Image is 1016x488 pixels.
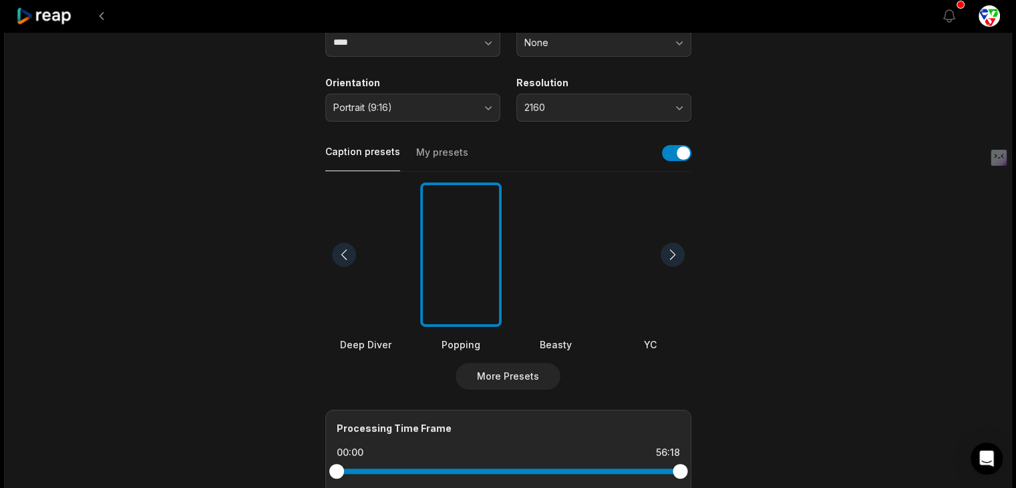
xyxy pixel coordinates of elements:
[971,443,1003,475] div: Open Intercom Messenger
[325,145,400,171] button: Caption presets
[516,77,691,89] label: Resolution
[325,338,407,352] div: Deep Diver
[516,29,691,57] button: None
[515,338,597,352] div: Beasty
[325,94,500,122] button: Portrait (9:16)
[420,338,502,352] div: Popping
[456,363,560,390] button: More Presets
[524,102,665,114] span: 2160
[610,338,691,352] div: YC
[325,77,500,89] label: Orientation
[337,421,680,435] div: Processing Time Frame
[524,37,665,49] span: None
[337,446,363,459] div: 00:00
[656,446,680,459] div: 56:18
[333,102,474,114] span: Portrait (9:16)
[416,146,468,171] button: My presets
[516,94,691,122] button: 2160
